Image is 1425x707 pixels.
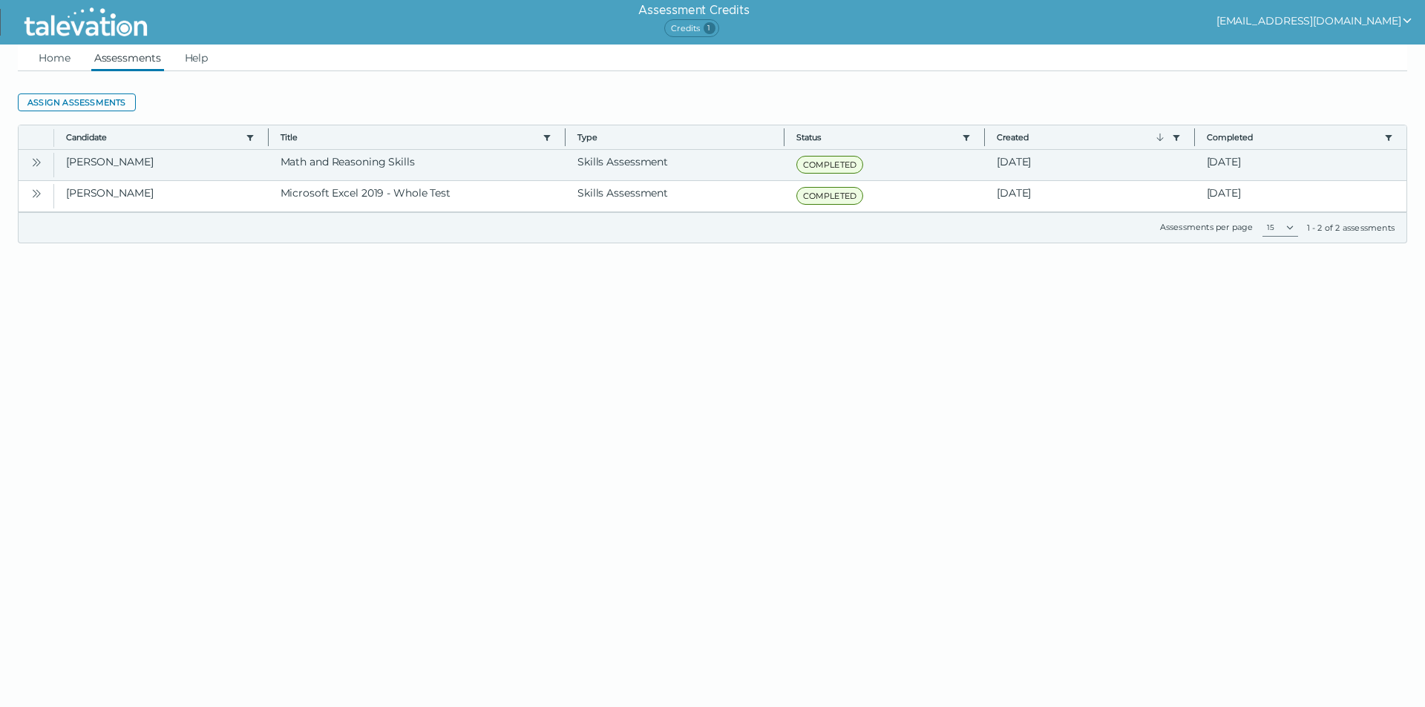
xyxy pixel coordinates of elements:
button: Created [997,131,1166,143]
div: 1 - 2 of 2 assessments [1307,222,1395,234]
button: Column resize handle [779,121,789,153]
span: 1 [704,22,715,34]
button: Status [796,131,957,143]
span: COMPLETED [796,156,864,174]
span: Credits [664,19,718,37]
clr-dg-cell: Math and Reasoning Skills [269,150,566,180]
clr-dg-cell: [PERSON_NAME] [54,150,269,180]
clr-dg-cell: Skills Assessment [566,181,784,211]
span: Type [577,131,772,143]
cds-icon: Open [30,188,42,200]
clr-dg-cell: [DATE] [1195,150,1407,180]
clr-dg-cell: [DATE] [985,150,1195,180]
label: Assessments per page [1160,222,1254,232]
button: Column resize handle [980,121,989,153]
clr-dg-cell: [PERSON_NAME] [54,181,269,211]
button: Column resize handle [1190,121,1199,153]
a: Assessments [91,45,164,71]
button: Open [27,184,45,202]
clr-dg-cell: Microsoft Excel 2019 - Whole Test [269,181,566,211]
button: Column resize handle [560,121,570,153]
a: Help [182,45,212,71]
button: Candidate [66,131,240,143]
button: Open [27,153,45,171]
button: Title [281,131,537,143]
button: Column resize handle [263,121,273,153]
span: COMPLETED [796,187,864,205]
clr-dg-cell: [DATE] [985,181,1195,211]
h6: Assessment Credits [638,1,749,19]
button: show user actions [1216,12,1413,30]
clr-dg-cell: [DATE] [1195,181,1407,211]
a: Home [36,45,73,71]
clr-dg-cell: Skills Assessment [566,150,784,180]
cds-icon: Open [30,157,42,168]
img: Talevation_Logo_Transparent_white.png [18,4,154,41]
button: Assign assessments [18,93,136,111]
button: Completed [1207,131,1379,143]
